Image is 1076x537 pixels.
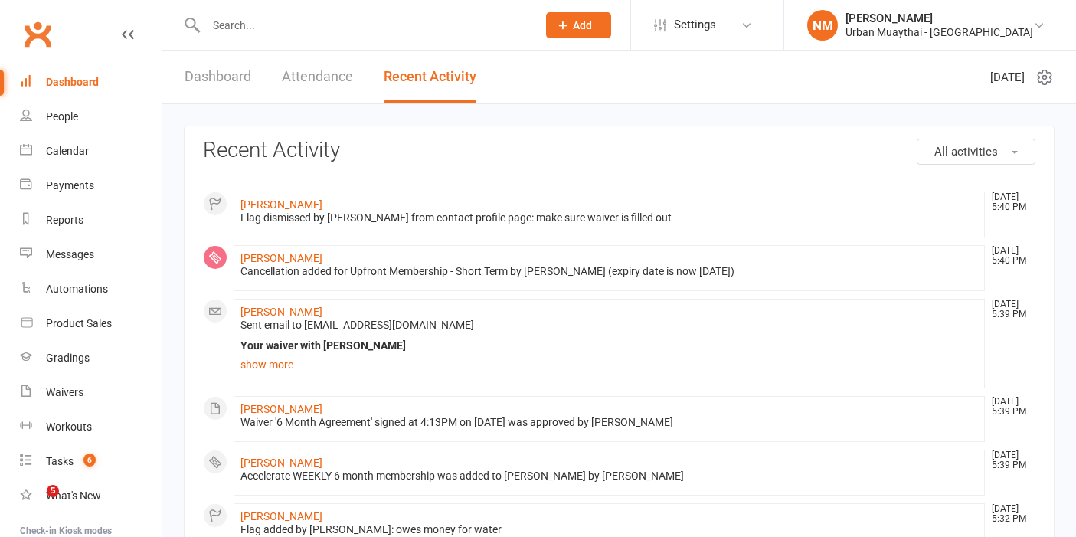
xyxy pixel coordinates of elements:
a: Automations [20,272,162,306]
a: Dashboard [20,65,162,100]
div: Your waiver with [PERSON_NAME] [240,339,978,352]
a: People [20,100,162,134]
div: Tasks [46,455,74,467]
div: Gradings [46,352,90,364]
div: Dashboard [46,76,99,88]
span: All activities [934,145,998,159]
span: Sent email to [EMAIL_ADDRESS][DOMAIN_NAME] [240,319,474,331]
time: [DATE] 5:40 PM [984,192,1035,212]
div: [PERSON_NAME] [845,11,1033,25]
div: Workouts [46,421,92,433]
a: Clubworx [18,15,57,54]
a: Calendar [20,134,162,169]
button: All activities [917,139,1035,165]
a: Waivers [20,375,162,410]
div: Waivers [46,386,83,398]
div: NM [807,10,838,41]
div: Waiver '6 Month Agreement' signed at 4:13PM on [DATE] was approved by [PERSON_NAME] [240,416,978,429]
a: Messages [20,237,162,272]
a: Payments [20,169,162,203]
a: [PERSON_NAME] [240,252,322,264]
div: Cancellation added for Upfront Membership - Short Term by [PERSON_NAME] (expiry date is now [DATE]) [240,265,978,278]
div: Urban Muaythai - [GEOGRAPHIC_DATA] [845,25,1033,39]
a: Gradings [20,341,162,375]
a: Product Sales [20,306,162,341]
button: Add [546,12,611,38]
time: [DATE] 5:39 PM [984,397,1035,417]
time: [DATE] 5:32 PM [984,504,1035,524]
h3: Recent Activity [203,139,1035,162]
span: Settings [674,8,716,42]
a: [PERSON_NAME] [240,403,322,415]
span: Add [573,19,592,31]
a: What's New [20,479,162,513]
span: 5 [47,485,59,497]
a: [PERSON_NAME] [240,457,322,469]
div: Accelerate WEEKLY 6 month membership was added to [PERSON_NAME] by [PERSON_NAME] [240,470,978,483]
span: [DATE] [990,68,1025,87]
a: [PERSON_NAME] [240,198,322,211]
a: Dashboard [185,51,251,103]
div: Calendar [46,145,89,157]
div: Messages [46,248,94,260]
time: [DATE] 5:39 PM [984,300,1035,319]
a: Recent Activity [384,51,476,103]
a: Tasks 6 [20,444,162,479]
div: Flag dismissed by [PERSON_NAME] from contact profile page: make sure waiver is filled out [240,211,978,224]
a: Workouts [20,410,162,444]
iframe: Intercom live chat [15,485,52,522]
div: Reports [46,214,83,226]
div: Flag added by [PERSON_NAME]: owes money for water [240,523,978,536]
div: What's New [46,490,101,502]
a: show more [240,354,978,375]
a: [PERSON_NAME] [240,510,322,522]
div: Payments [46,179,94,192]
a: [PERSON_NAME] [240,306,322,318]
a: Attendance [282,51,353,103]
a: Reports [20,203,162,237]
time: [DATE] 5:40 PM [984,246,1035,266]
time: [DATE] 5:39 PM [984,450,1035,470]
div: People [46,110,78,123]
div: Product Sales [46,317,112,329]
span: 6 [83,454,96,467]
div: Automations [46,283,108,295]
input: Search... [201,15,526,36]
